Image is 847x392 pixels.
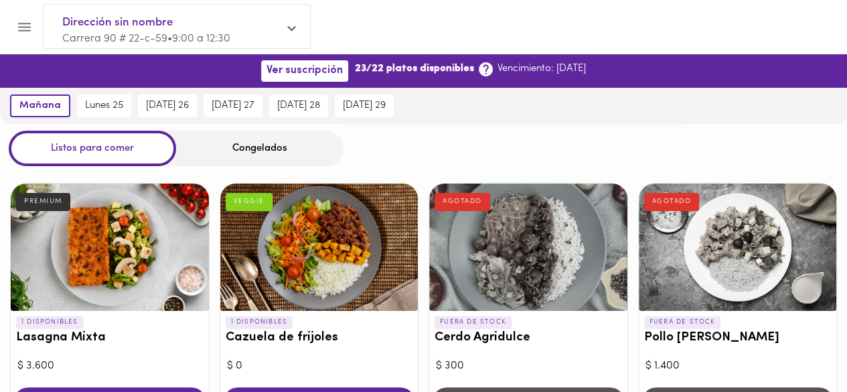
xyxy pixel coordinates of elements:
[644,331,832,345] h3: Pollo [PERSON_NAME]
[138,94,197,117] button: [DATE] 26
[19,100,61,112] span: mañana
[769,314,834,379] iframe: Messagebird Livechat Widget
[435,331,622,345] h3: Cerdo Agridulce
[435,316,512,328] p: FUERA DE STOCK
[343,100,386,112] span: [DATE] 29
[644,193,700,210] div: AGOTADO
[266,64,343,77] span: Ver suscripción
[146,100,189,112] span: [DATE] 26
[639,184,837,311] div: Pollo Tikka Massala
[226,193,273,210] div: VEGGIE
[77,94,131,117] button: lunes 25
[17,358,202,374] div: $ 3.600
[176,131,343,166] div: Congelados
[435,193,490,210] div: AGOTADO
[9,131,176,166] div: Listos para comer
[85,100,123,112] span: lunes 25
[355,62,474,76] b: 23/22 platos disponibles
[227,358,412,374] div: $ 0
[436,358,621,374] div: $ 300
[204,94,262,117] button: [DATE] 27
[277,100,320,112] span: [DATE] 28
[16,316,84,328] p: 1 DISPONIBLES
[62,34,230,44] span: Carrera 90 # 22-c-59 • 9:00 a 12:30
[8,11,41,44] button: Menu
[429,184,627,311] div: Cerdo Agridulce
[16,331,204,345] h3: Lasagna Mixta
[226,331,413,345] h3: Cazuela de frijoles
[226,316,293,328] p: 1 DISPONIBLES
[645,358,830,374] div: $ 1.400
[10,94,70,117] button: mañana
[335,94,394,117] button: [DATE] 29
[16,193,70,210] div: PREMIUM
[220,184,418,311] div: Cazuela de frijoles
[644,316,721,328] p: FUERA DE STOCK
[497,62,586,76] p: Vencimiento: [DATE]
[212,100,254,112] span: [DATE] 27
[269,94,328,117] button: [DATE] 28
[261,60,348,81] button: Ver suscripción
[11,184,209,311] div: Lasagna Mixta
[62,14,278,31] span: Dirección sin nombre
